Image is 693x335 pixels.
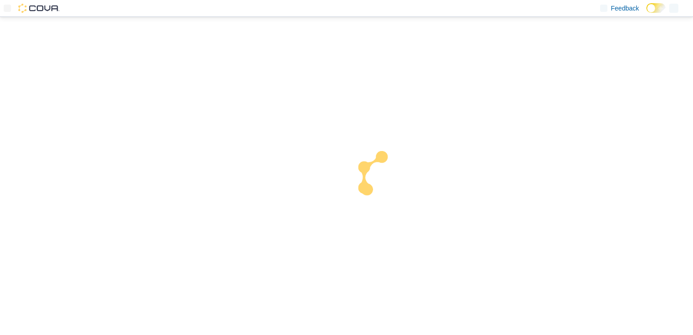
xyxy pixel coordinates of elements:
img: cova-loader [346,144,415,213]
input: Dark Mode [646,3,666,13]
span: Feedback [611,4,639,13]
img: Cova [18,4,60,13]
